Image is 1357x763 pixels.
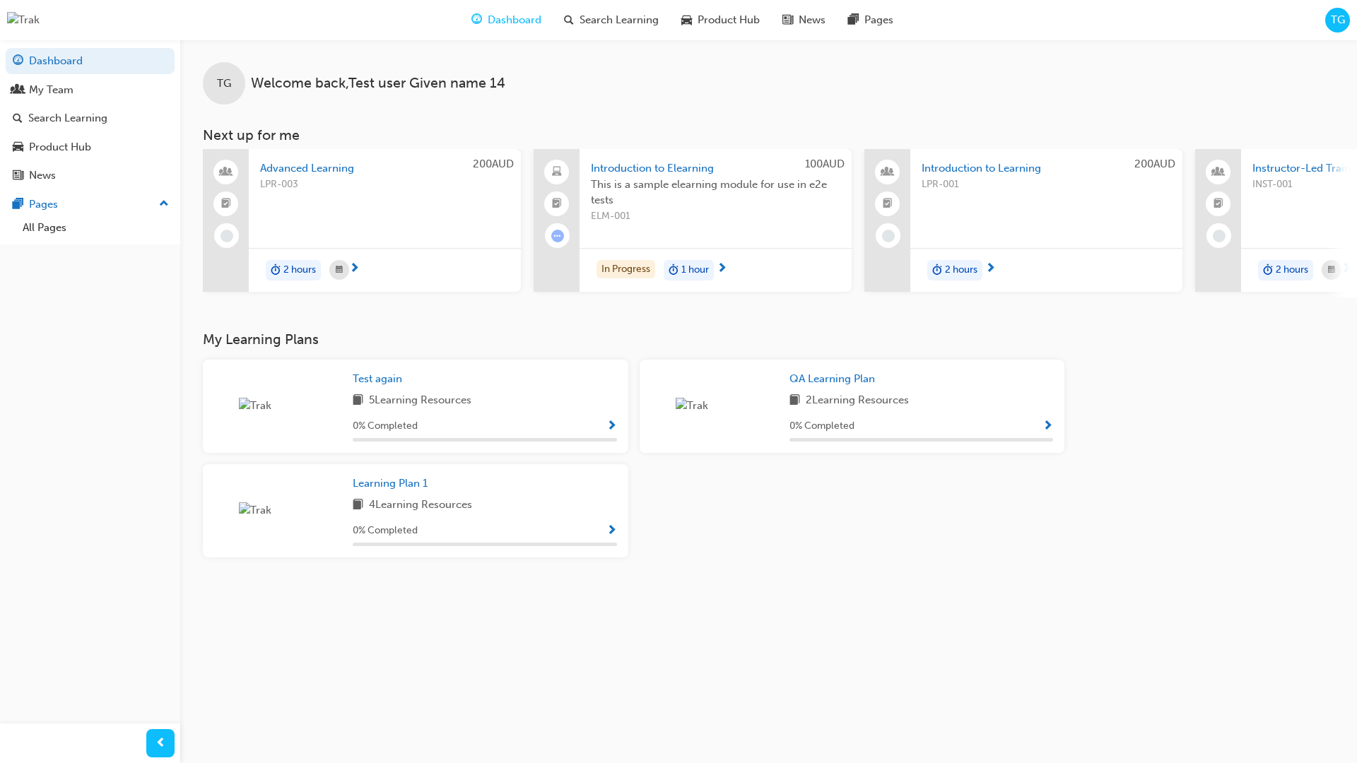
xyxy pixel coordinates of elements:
[922,177,1171,193] span: LPR-001
[260,160,510,177] span: Advanced Learning
[985,263,996,276] span: next-icon
[806,392,909,410] span: 2 Learning Resources
[13,141,23,154] span: car-icon
[239,502,317,519] img: Trak
[1341,263,1352,276] span: next-icon
[1042,418,1053,435] button: Show Progress
[353,392,363,410] span: book-icon
[1214,163,1223,182] span: people-icon
[534,149,852,292] a: 100AUDIntroduction to ElearningThis is a sample elearning module for use in e2e testsELM-001In Pr...
[789,418,854,434] span: 0 % Completed
[6,191,175,218] button: Pages
[698,12,760,28] span: Product Hub
[13,112,23,125] span: search-icon
[6,134,175,160] a: Product Hub
[13,55,23,68] span: guage-icon
[29,196,58,213] div: Pages
[864,12,893,28] span: Pages
[29,82,74,98] div: My Team
[789,371,881,387] a: QA Learning Plan
[369,497,472,514] span: 4 Learning Resources
[159,195,169,213] span: up-icon
[552,163,562,182] span: laptop-icon
[369,392,471,410] span: 5 Learning Resources
[606,525,617,538] span: Show Progress
[597,260,655,279] div: In Progress
[717,263,727,276] span: next-icon
[591,160,840,177] span: Introduction to Elearning
[1325,8,1350,32] button: TG
[6,77,175,103] a: My Team
[353,523,418,539] span: 0 % Completed
[580,12,659,28] span: Search Learning
[771,6,837,35] a: news-iconNews
[28,110,107,126] div: Search Learning
[922,160,1171,177] span: Introduction to Learning
[29,139,91,155] div: Product Hub
[552,195,562,213] span: booktick-icon
[606,522,617,540] button: Show Progress
[13,199,23,211] span: pages-icon
[6,105,175,131] a: Search Learning
[239,398,317,414] img: Trak
[271,261,281,280] span: duration-icon
[6,162,175,189] a: News
[217,76,231,92] span: TG
[1328,261,1335,279] span: calendar-icon
[1276,262,1308,278] span: 2 hours
[670,6,771,35] a: car-iconProduct Hub
[606,418,617,435] button: Show Progress
[180,127,1357,143] h3: Next up for me
[13,84,23,97] span: people-icon
[460,6,553,35] a: guage-iconDashboard
[7,12,40,28] img: Trak
[848,11,859,29] span: pages-icon
[883,195,893,213] span: booktick-icon
[553,6,670,35] a: search-iconSearch Learning
[353,477,428,490] span: Learning Plan 1
[681,262,709,278] span: 1 hour
[353,497,363,514] span: book-icon
[471,11,482,29] span: guage-icon
[221,195,231,213] span: booktick-icon
[883,163,893,182] span: people-icon
[789,372,875,385] span: QA Learning Plan
[1263,261,1273,280] span: duration-icon
[260,177,510,193] span: LPR-003
[336,261,343,279] span: calendar-icon
[283,262,316,278] span: 2 hours
[551,230,564,242] span: learningRecordVerb_ATTEMPT-icon
[203,331,1064,348] h3: My Learning Plans
[353,371,408,387] a: Test again
[353,418,418,434] span: 0 % Completed
[945,262,977,278] span: 2 hours
[251,76,505,92] span: Welcome back , Test user Given name 14
[1213,230,1226,242] span: learningRecordVerb_NONE-icon
[1134,158,1175,170] span: 200AUD
[221,230,233,242] span: learningRecordVerb_NONE-icon
[882,230,895,242] span: learningRecordVerb_NONE-icon
[353,372,402,385] span: Test again
[564,11,574,29] span: search-icon
[6,45,175,191] button: DashboardMy TeamSearch LearningProduct HubNews
[676,398,753,414] img: Trak
[221,163,231,182] span: people-icon
[591,208,840,225] span: ELM-001
[681,11,692,29] span: car-icon
[1042,420,1053,433] span: Show Progress
[864,149,1182,292] a: 200AUDIntroduction to LearningLPR-001duration-icon2 hours
[155,735,166,752] span: prev-icon
[799,12,826,28] span: News
[488,12,541,28] span: Dashboard
[29,167,56,184] div: News
[805,158,845,170] span: 100AUD
[932,261,942,280] span: duration-icon
[353,475,433,492] a: Learning Plan 1
[782,11,793,29] span: news-icon
[591,177,840,208] span: This is a sample elearning module for use in e2e tests
[473,158,514,170] span: 200AUD
[6,48,175,74] a: Dashboard
[1214,195,1223,213] span: booktick-icon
